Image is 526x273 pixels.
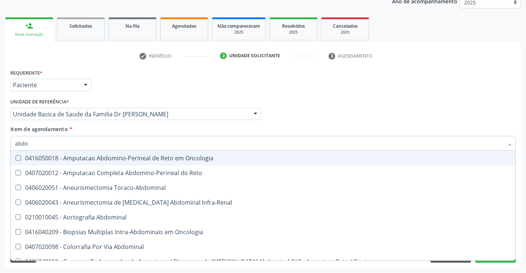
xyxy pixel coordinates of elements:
span: Agendados [172,23,196,29]
div: 2025 [327,30,364,35]
div: person_add [25,22,33,30]
label: Requerente [10,67,42,79]
div: 2 [220,52,227,59]
div: 0407020012 - Amputacao Completa Abdomino-Perineal do Reto [15,170,511,176]
div: 2025 [275,30,312,35]
div: 0407020098 - Colorrafia Por Via Abdominal [15,244,511,250]
div: 2025 [217,30,260,35]
div: 0406020051 - Aneurismectomia Toraco-Abdominal [15,185,511,191]
span: Item de agendamento [10,126,68,133]
div: 0406020043 - Aneurismectomia de [MEDICAL_DATA] Abdominal Infra-Renal [15,199,511,205]
div: Unidade solicitante [229,52,280,59]
div: 0416040209 - Biopsias Multiplas Intra-Abdominais em Oncologia [15,229,511,235]
span: Cancelados [333,23,358,29]
div: Nova marcação [10,32,48,37]
div: 0210010045 - Aortografia Abdominal [15,214,511,220]
span: Na fila [126,23,140,29]
div: 0406040150 - Correcao Endovascular de Aneurisma / Disseccao da [MEDICAL_DATA] Abdominal C/ Endopr... [15,259,511,265]
input: Buscar por procedimentos [15,136,503,151]
span: Resolvidos [282,23,305,29]
label: Unidade de referência [10,96,69,108]
span: Não compareceram [217,23,260,29]
span: Solicitados [69,23,92,29]
div: 0416050018 - Amputacao Abdomino-Perineal de Reto em Oncologia [15,155,511,161]
span: Paciente [13,81,76,89]
span: Unidade Basica de Saude da Familia Dr [PERSON_NAME] [13,110,246,118]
